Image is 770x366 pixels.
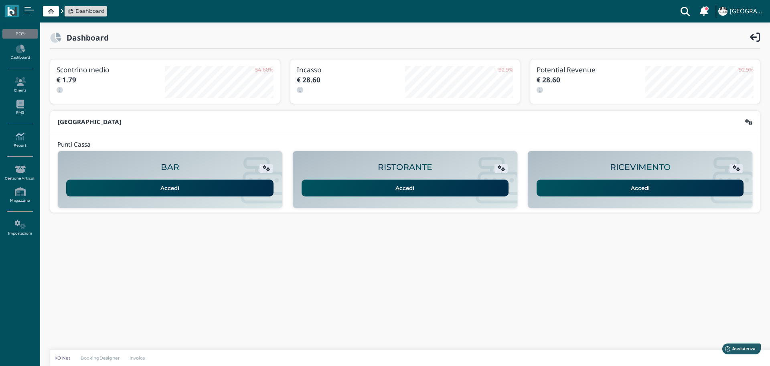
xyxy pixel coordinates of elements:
[57,141,91,148] h4: Punti Cassa
[2,96,37,119] a: PMS
[537,75,560,84] b: € 28.60
[2,129,37,151] a: Report
[717,2,765,21] a: ... [GEOGRAPHIC_DATA]
[2,184,37,206] a: Magazzino
[610,163,671,172] h2: RICEVIMENTO
[537,66,645,74] h3: Potential Revenue
[24,6,53,12] span: Assistenza
[161,163,179,172] h2: BAR
[66,180,274,196] a: Accedi
[58,118,121,126] b: [GEOGRAPHIC_DATA]
[67,7,105,15] a: Dashboard
[2,29,37,39] div: POS
[297,75,320,84] b: € 28.60
[297,66,405,74] h3: Incasso
[2,74,37,96] a: Clienti
[2,162,37,184] a: Gestione Articoli
[302,180,509,196] a: Accedi
[713,341,763,359] iframe: Help widget launcher
[57,75,76,84] b: € 1.79
[718,7,727,16] img: ...
[75,7,105,15] span: Dashboard
[2,217,37,239] a: Impostazioni
[57,66,165,74] h3: Scontrino medio
[61,33,109,42] h2: Dashboard
[7,7,16,16] img: logo
[2,41,37,63] a: Dashboard
[730,8,765,15] h4: [GEOGRAPHIC_DATA]
[537,180,744,196] a: Accedi
[378,163,432,172] h2: RISTORANTE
